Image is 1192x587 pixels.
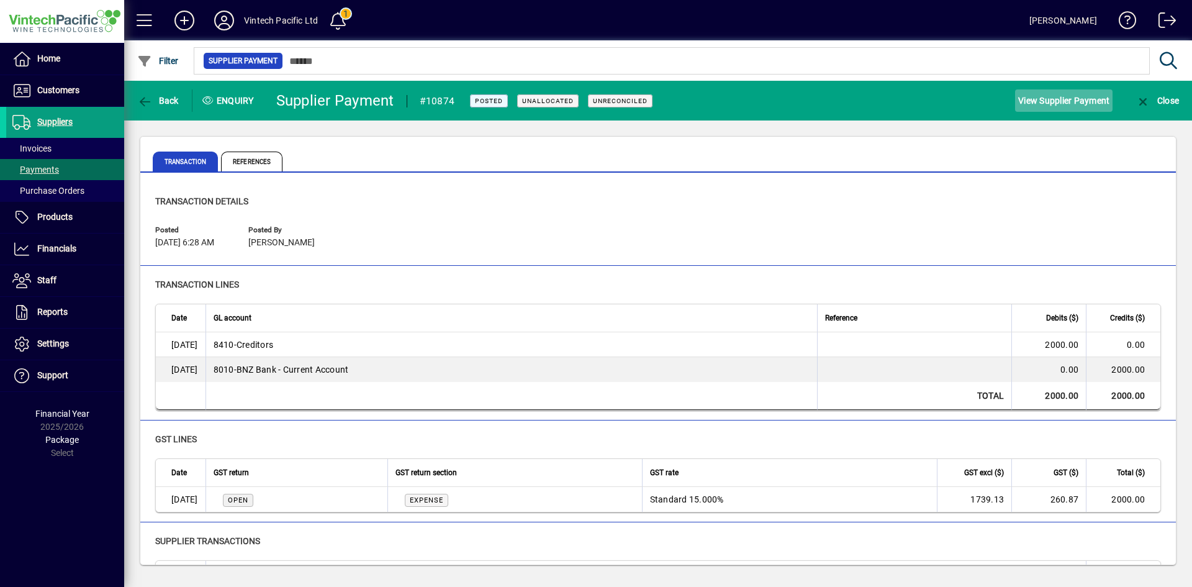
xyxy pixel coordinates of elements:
[155,226,230,234] span: Posted
[37,53,60,63] span: Home
[1086,382,1160,410] td: 2000.00
[1015,89,1113,112] button: View Supplier Payment
[244,11,318,30] div: Vintech Pacific Ltd
[1086,357,1160,382] td: 2000.00
[642,487,937,512] td: Standard 15.000%
[6,138,124,159] a: Invoices
[1132,89,1182,112] button: Close
[6,180,124,201] a: Purchase Orders
[134,50,182,72] button: Filter
[1011,382,1086,410] td: 2000.00
[209,55,278,67] span: Supplier Payment
[171,466,187,480] span: Date
[825,311,857,325] span: Reference
[134,89,182,112] button: Back
[964,466,1004,480] span: GST excl ($)
[1117,466,1145,480] span: Total ($)
[1011,332,1086,357] td: 2000.00
[37,85,79,95] span: Customers
[248,238,315,248] span: [PERSON_NAME]
[153,152,218,171] span: Transaction
[214,311,251,325] span: GL account
[37,370,68,380] span: Support
[228,496,248,504] span: Open
[155,536,260,546] span: supplier transactions
[35,409,89,419] span: Financial Year
[1046,311,1078,325] span: Debits ($)
[137,96,179,106] span: Back
[155,434,197,444] span: GST lines
[1018,91,1109,111] span: View Supplier Payment
[37,307,68,317] span: Reports
[410,496,443,504] span: EXPENSE
[155,280,239,289] span: Transaction lines
[1136,96,1179,106] span: Close
[155,238,214,248] span: [DATE] 6:28 AM
[37,212,73,222] span: Products
[817,382,1011,410] td: Total
[192,91,267,111] div: Enquiry
[475,97,503,105] span: Posted
[276,91,394,111] div: Supplier Payment
[1011,357,1086,382] td: 0.00
[248,226,323,234] span: Posted by
[522,97,574,105] span: Unallocated
[214,339,274,351] span: Creditors
[137,56,179,66] span: Filter
[156,332,205,357] td: [DATE]
[37,243,76,253] span: Financials
[37,275,56,285] span: Staff
[650,466,679,480] span: GST rate
[937,487,1011,512] td: 1739.13
[155,196,248,206] span: Transaction details
[6,265,124,296] a: Staff
[1149,2,1176,43] a: Logout
[12,186,84,196] span: Purchase Orders
[1109,2,1137,43] a: Knowledge Base
[156,487,205,512] td: [DATE]
[420,91,455,111] div: #10874
[12,143,52,153] span: Invoices
[593,97,648,105] span: Unreconciled
[156,357,205,382] td: [DATE]
[165,9,204,32] button: Add
[1029,11,1097,30] div: [PERSON_NAME]
[395,466,457,480] span: GST return section
[12,165,59,175] span: Payments
[6,329,124,360] a: Settings
[37,117,73,127] span: Suppliers
[6,297,124,328] a: Reports
[1110,311,1145,325] span: Credits ($)
[124,89,192,112] app-page-header-button: Back
[6,360,124,391] a: Support
[1011,487,1086,512] td: 260.87
[45,435,79,445] span: Package
[6,75,124,106] a: Customers
[37,339,69,348] span: Settings
[171,311,187,325] span: Date
[6,159,124,180] a: Payments
[214,363,349,376] span: BNZ Bank - Current Account
[1122,89,1192,112] app-page-header-button: Close enquiry
[1054,466,1078,480] span: GST ($)
[1086,332,1160,357] td: 0.00
[214,466,249,480] span: GST return
[221,152,282,171] span: References
[6,234,124,265] a: Financials
[204,9,244,32] button: Profile
[6,43,124,75] a: Home
[6,202,124,233] a: Products
[1086,487,1160,512] td: 2000.00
